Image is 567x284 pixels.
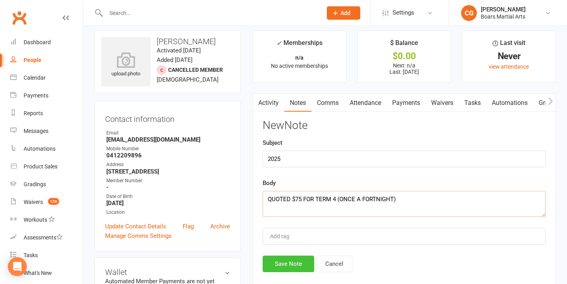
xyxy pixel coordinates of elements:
span: Cancelled member [168,67,223,73]
div: Address [106,161,230,168]
a: Automations [10,140,83,158]
i: ✓ [276,39,282,47]
span: Settings [393,4,414,22]
a: Notes [284,94,311,112]
div: Memberships [276,38,322,52]
input: Add tag [269,232,297,241]
h3: Contact information [105,112,230,123]
a: Calendar [10,69,83,87]
div: Workouts [24,217,47,223]
div: upload photo [101,52,150,78]
p: Next: n/a Last: [DATE] [365,62,444,75]
span: 126 [48,198,59,205]
div: Gradings [24,181,46,187]
div: Open Intercom Messenger [8,257,27,276]
div: Reports [24,110,43,116]
a: Clubworx [9,8,29,28]
a: Automations [486,94,533,112]
strong: n/a [295,54,304,61]
span: Add [341,10,350,16]
a: Flag [183,222,194,231]
button: Cancel [316,256,352,272]
button: Save Note [263,256,314,272]
h3: [PERSON_NAME] [101,37,234,46]
a: Tasks [10,247,83,264]
a: Gradings [10,176,83,193]
div: Waivers [24,199,43,205]
div: Mobile Number [106,145,230,153]
span: [DEMOGRAPHIC_DATA] [157,76,219,83]
a: Waivers 126 [10,193,83,211]
div: Location [106,209,230,216]
a: Activity [253,94,284,112]
div: $ Balance [390,38,418,52]
input: Search... [104,7,317,19]
div: Never [469,52,548,60]
input: optional [263,151,546,167]
a: Payments [10,87,83,105]
a: Payments [387,94,426,112]
a: Reports [10,105,83,122]
a: Attendance [344,94,387,112]
a: Messages [10,122,83,140]
a: What's New [10,264,83,282]
strong: 0412209896 [106,152,230,159]
div: Product Sales [24,163,57,170]
div: Automations [24,146,56,152]
div: People [24,57,41,63]
h3: New Note [263,120,546,132]
a: Workouts [10,211,83,229]
textarea: QUOTED $75 FOR TERM 4 (ONCE A FORTNIGHT) [263,191,546,217]
strong: - [106,184,230,191]
a: Dashboard [10,34,83,51]
div: Last visit [493,38,525,52]
strong: [EMAIL_ADDRESS][DOMAIN_NAME] [106,136,230,143]
a: Manage Comms Settings [105,231,172,241]
label: Subject [263,138,282,148]
div: Email [106,129,230,137]
div: $0.00 [365,52,444,60]
div: CG [461,5,477,21]
button: Add [327,6,360,20]
div: [PERSON_NAME] [481,6,526,13]
a: Tasks [459,94,486,112]
a: Waivers [426,94,459,112]
a: Product Sales [10,158,83,176]
div: What's New [24,270,52,276]
div: Date of Birth [106,193,230,200]
a: Comms [311,94,344,112]
a: view attendance [489,64,529,70]
time: Activated [DATE] [157,47,201,54]
a: People [10,51,83,69]
label: Body [263,178,276,188]
div: Messages [24,128,48,134]
div: Payments [24,92,48,99]
a: Update Contact Details [105,222,166,231]
h3: Wallet [105,268,230,277]
span: No active memberships [271,63,328,69]
div: Dashboard [24,39,51,45]
strong: [DATE] [106,200,230,207]
time: Added [DATE] [157,56,193,64]
div: Boars Martial Arts [481,13,526,20]
a: Archive [210,222,230,231]
div: Tasks [24,252,38,258]
div: Assessments [24,234,63,241]
div: Member Number [106,177,230,185]
a: Assessments [10,229,83,247]
strong: [STREET_ADDRESS] [106,168,230,175]
div: Calendar [24,75,46,81]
